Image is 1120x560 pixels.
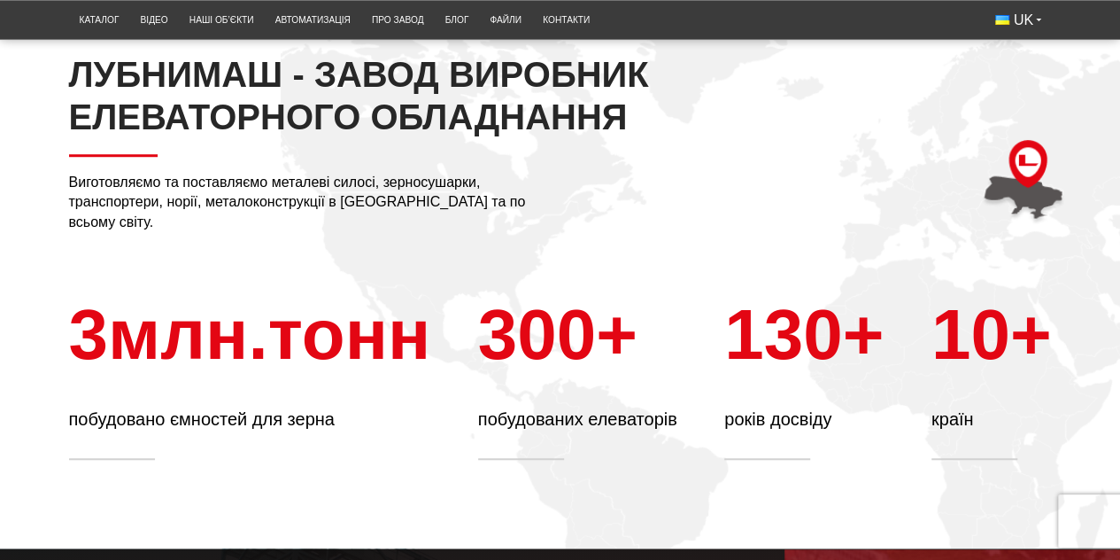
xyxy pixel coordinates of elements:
button: UK [985,5,1052,35]
p: Виготовляємо та поставляємо металеві силосі, зерносушарки, транспортери, норії, металоконструкції... [69,173,538,232]
div: млн.тонн [69,285,431,385]
img: Українська [995,15,1009,25]
a: Наші об’єкти [179,5,265,35]
h2: ЛУБНИМАШ - ЗАВОД ВИРОБНИК ЕЛЕВАТОРНОГО ОБЛАДНАННЯ [69,53,659,157]
span: побудовано ємностей для зерна [69,409,335,429]
div: + [724,285,884,385]
a: Блог [435,5,480,35]
span: років досвіду [724,409,831,429]
a: Каталог [69,5,130,35]
div: + [478,285,677,385]
span: 10 [931,295,1010,374]
span: UK [1014,11,1033,30]
span: 300 [478,295,596,374]
a: Відео [129,5,178,35]
span: країн [931,409,974,429]
a: Контакти [532,5,600,35]
a: Файли [479,5,532,35]
div: + [931,285,1052,385]
span: 130 [724,295,842,374]
span: побудованих елеваторів [478,409,677,429]
span: 3 [69,295,109,374]
a: Автоматизація [265,5,361,35]
a: Про завод [361,5,435,35]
